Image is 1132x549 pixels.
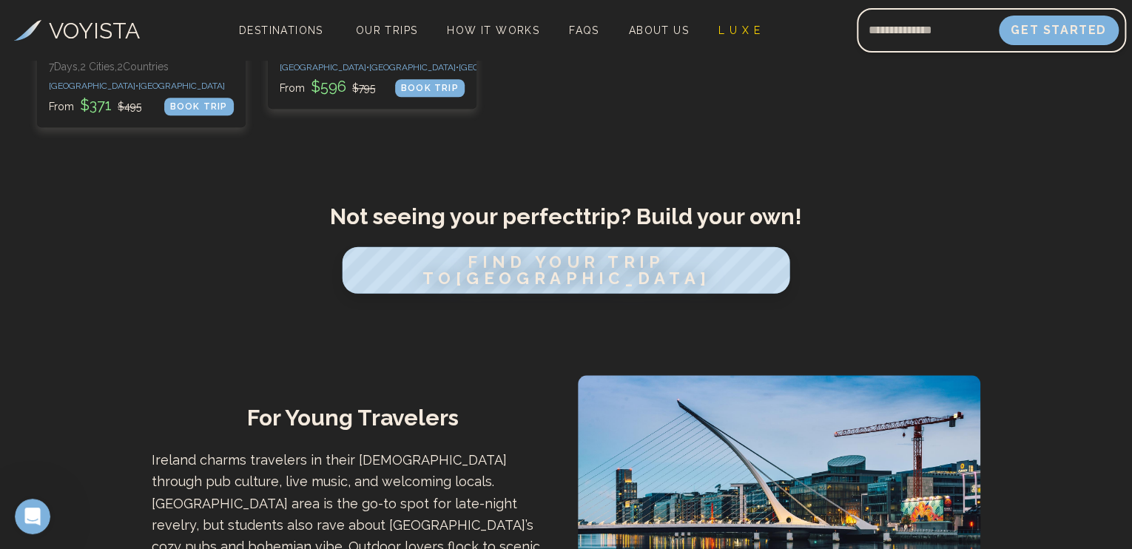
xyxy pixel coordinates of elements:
span: How It Works [447,24,539,36]
input: Email address [857,13,999,48]
span: $ 371 [77,96,115,114]
div: BOOK TRIP [164,98,234,115]
p: 7 Days, 2 Cities, 2 Countr ies [49,59,234,74]
h2: For Young Travelers [152,405,554,431]
a: L U X E [712,20,767,41]
h2: Not seeing your perfect trip ? Build your own! [116,203,1016,230]
button: Get Started [999,16,1119,45]
span: Our Trips [356,24,418,36]
a: FIND YOUR TRIP TO[GEOGRAPHIC_DATA] [353,272,779,286]
span: $ 495 [118,101,141,112]
button: FIND YOUR TRIP TO[GEOGRAPHIC_DATA] [343,247,790,294]
img: Voyista Logo [14,20,41,41]
a: Our Trips [350,20,424,41]
span: [GEOGRAPHIC_DATA] [459,62,545,73]
a: How It Works [441,20,545,41]
p: From [280,76,375,97]
span: $ 795 [352,82,375,94]
div: BOOK TRIP [395,79,465,97]
p: From [49,95,141,115]
a: About Us [623,20,695,41]
span: [GEOGRAPHIC_DATA] • [369,62,459,73]
iframe: Intercom live chat [15,499,50,534]
span: FAQs [569,24,599,36]
a: FAQs [563,20,605,41]
span: [GEOGRAPHIC_DATA] [138,81,225,91]
span: [GEOGRAPHIC_DATA] • [49,81,138,91]
span: L U X E [718,24,761,36]
h3: VOYISTA [49,14,140,47]
span: About Us [629,24,689,36]
span: $ 596 [308,78,349,95]
span: Destinations [233,18,329,62]
span: FIND YOUR TRIP TO [GEOGRAPHIC_DATA] [422,252,710,288]
a: VOYISTA [14,14,140,47]
span: [GEOGRAPHIC_DATA] • [280,62,369,73]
